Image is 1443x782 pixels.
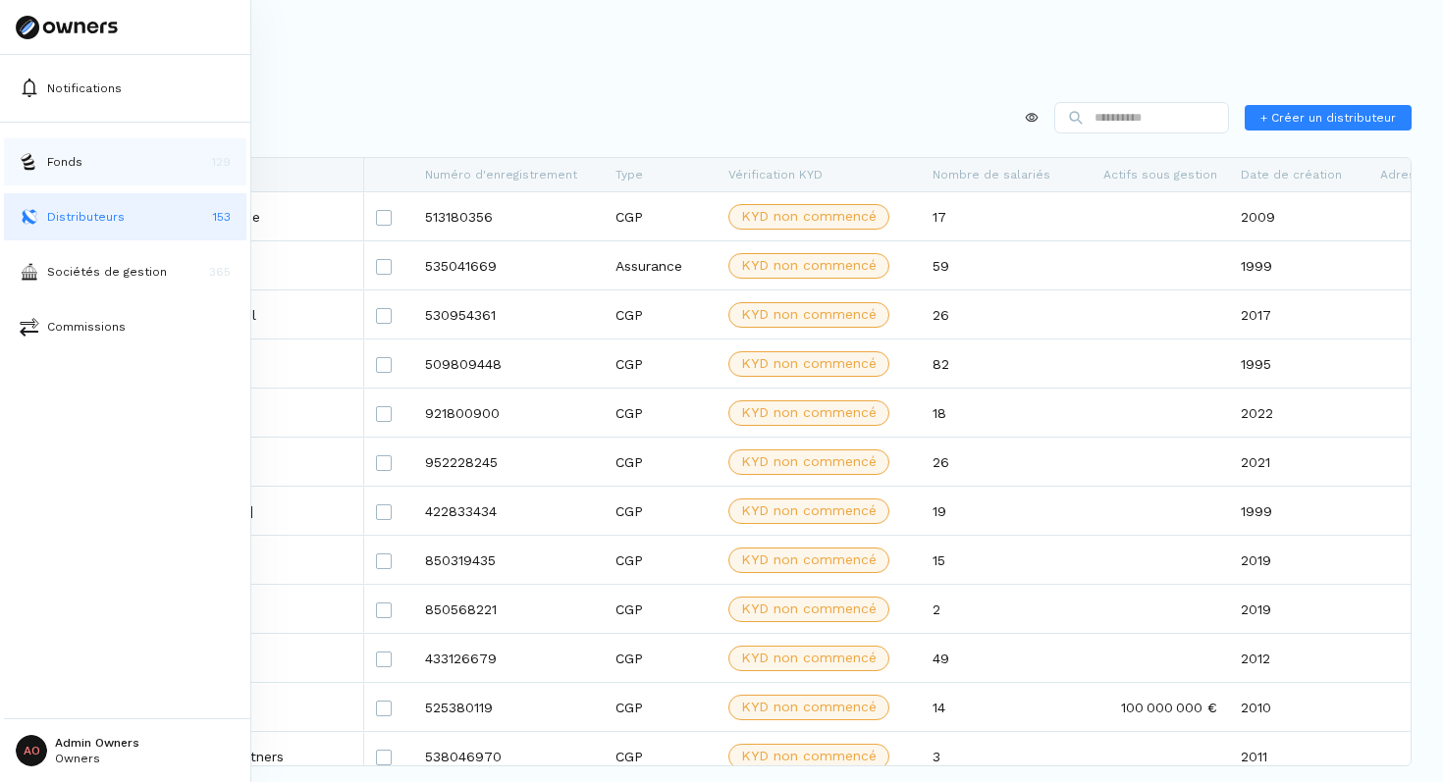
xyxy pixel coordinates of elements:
[604,487,717,535] div: CGP
[4,65,246,112] button: Notifications
[20,207,39,227] img: distributors
[413,634,604,682] div: 433126679
[604,389,717,437] div: CGP
[413,438,604,486] div: 952228245
[604,634,717,682] div: CGP
[741,402,877,423] span: KYD non commencé
[741,599,877,619] span: KYD non commencé
[413,192,604,240] div: 513180356
[604,339,717,388] div: CGP
[741,549,877,570] span: KYD non commencé
[921,536,1076,584] div: 15
[413,339,604,388] div: 509809448
[741,697,877,717] span: KYD non commencé
[413,389,604,437] div: 921800900
[604,683,717,731] div: CGP
[55,753,139,764] p: Owners
[741,353,877,374] span: KYD non commencé
[604,290,717,339] div: CGP
[4,303,246,350] button: commissionsCommissions
[921,732,1076,780] div: 3
[213,208,231,226] p: 153
[741,500,877,521] span: KYD non commencé
[921,634,1076,682] div: 49
[741,255,877,276] span: KYD non commencé
[604,585,717,633] div: CGP
[55,737,139,749] p: Admin Owners
[47,153,82,171] p: Fonds
[921,585,1076,633] div: 2
[413,290,604,339] div: 530954361
[921,290,1076,339] div: 26
[20,317,39,337] img: commissions
[728,168,823,182] span: Vérification KYD
[604,732,717,780] div: CGP
[921,487,1076,535] div: 19
[1229,192,1368,240] div: 2009
[413,683,604,731] div: 525380119
[1260,109,1396,127] span: + Créer un distributeur
[921,339,1076,388] div: 82
[921,389,1076,437] div: 18
[1241,168,1342,182] span: Date de création
[47,208,125,226] p: Distributeurs
[1229,585,1368,633] div: 2019
[47,318,126,336] p: Commissions
[1229,241,1368,289] div: 1999
[741,451,877,472] span: KYD non commencé
[413,487,604,535] div: 422833434
[604,192,717,240] div: CGP
[4,193,246,240] button: distributorsDistributeurs153
[47,79,122,97] p: Notifications
[4,248,246,295] button: asset-managersSociétés de gestion365
[741,746,877,766] span: KYD non commencé
[1229,536,1368,584] div: 2019
[4,138,246,185] button: fundsFonds129
[1229,290,1368,339] div: 2017
[20,262,39,282] img: asset-managers
[413,241,604,289] div: 535041669
[413,585,604,633] div: 850568221
[1229,683,1368,731] div: 2010
[1229,487,1368,535] div: 1999
[741,304,877,325] span: KYD non commencé
[1229,634,1368,682] div: 2012
[1076,683,1229,731] div: 100 000 000 €
[921,438,1076,486] div: 26
[741,648,877,668] span: KYD non commencé
[615,168,643,182] span: Type
[604,536,717,584] div: CGP
[425,168,577,182] span: Numéro d'enregistrement
[1229,339,1368,388] div: 1995
[413,732,604,780] div: 538046970
[47,263,167,281] p: Sociétés de gestion
[921,241,1076,289] div: 59
[933,168,1050,182] span: Nombre de salariés
[1245,105,1412,130] button: + Créer un distributeur
[1229,732,1368,780] div: 2011
[1229,438,1368,486] div: 2021
[413,536,604,584] div: 850319435
[921,683,1076,731] div: 14
[741,206,877,227] span: KYD non commencé
[1103,168,1217,182] span: Actifs sous gestion
[921,192,1076,240] div: 17
[604,438,717,486] div: CGP
[16,735,47,766] span: AO
[212,153,231,171] p: 129
[20,152,39,172] img: funds
[1229,389,1368,437] div: 2022
[209,263,231,281] p: 365
[604,241,717,289] div: Assurance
